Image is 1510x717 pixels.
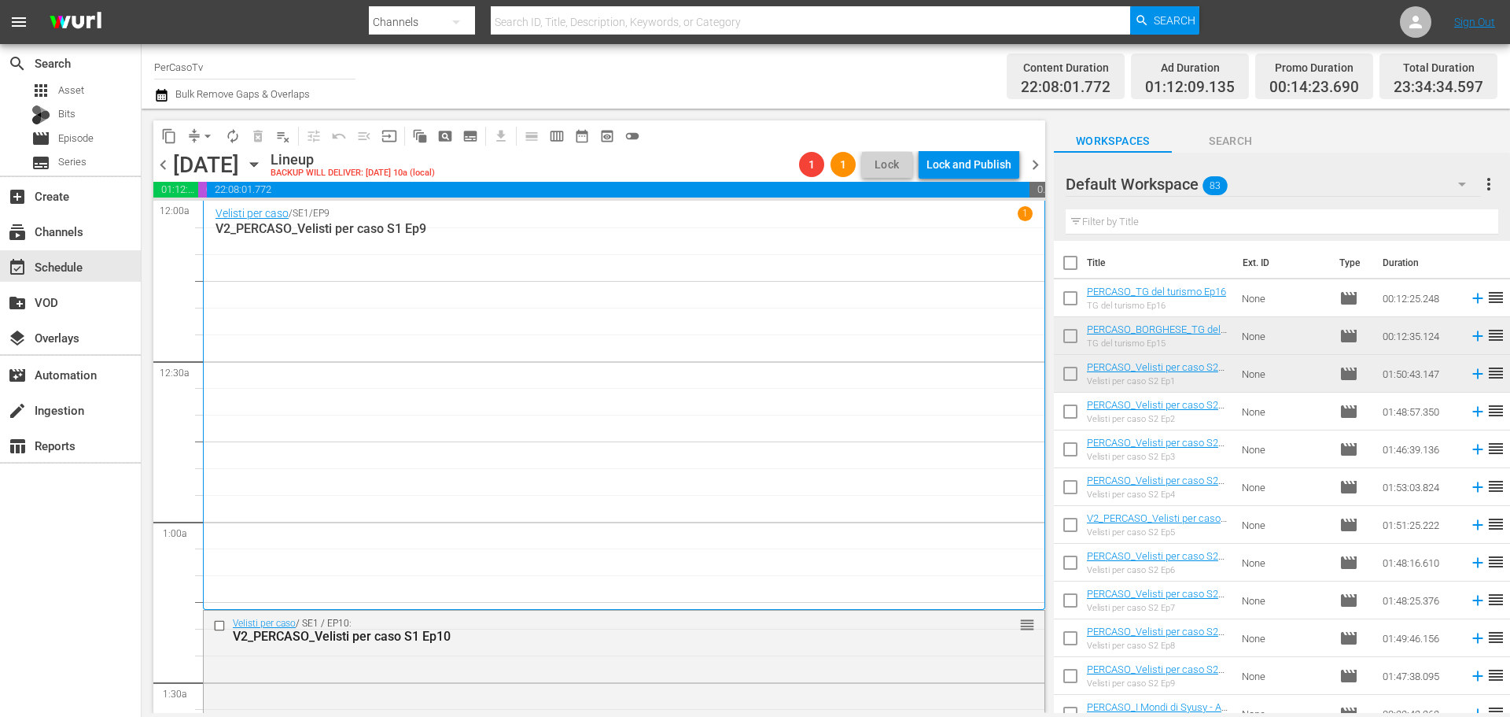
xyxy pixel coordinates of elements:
[1236,657,1333,695] td: None
[381,128,397,144] span: input
[1486,288,1505,307] span: reorder
[173,152,239,178] div: [DATE]
[1376,393,1463,431] td: 01:48:57.350
[830,158,856,171] span: 1
[412,128,428,144] span: auto_awesome_motion_outlined
[462,128,478,144] span: subtitles_outlined
[1022,208,1028,219] p: 1
[8,223,27,242] span: Channels
[1021,79,1110,97] span: 22:08:01.772
[1087,565,1229,575] div: Velisti per caso S2 Ep6
[8,258,27,277] span: Schedule
[31,105,50,124] div: Bits
[1339,364,1358,383] span: Episode
[173,88,310,100] span: Bulk Remove Gaps & Overlaps
[574,128,590,144] span: date_range_outlined
[31,153,50,172] span: Series
[1154,6,1195,35] span: Search
[1469,554,1486,571] svg: Add to Schedule
[326,124,352,149] span: Revert to Primary Episode
[58,131,94,146] span: Episode
[1486,326,1505,345] span: reorder
[8,187,27,206] span: Create
[8,329,27,348] span: Overlays
[1376,355,1463,393] td: 01:50:43.147
[1376,544,1463,582] td: 01:48:16.610
[1087,626,1225,649] a: PERCASO_Velisti per caso S2 Ep8
[620,124,645,149] span: 24 hours Lineup View is OFF
[1469,403,1486,420] svg: Add to Schedule
[1236,619,1333,657] td: None
[1087,603,1229,613] div: Velisti per caso S2 Ep7
[1087,286,1226,298] a: PERCASO_TG del turismo Ep16
[352,124,377,149] span: Fill episodes with ad slates
[58,106,75,122] span: Bits
[1394,57,1483,79] div: Total Duration
[1486,401,1505,420] span: reorder
[1339,402,1358,421] span: Episode
[1339,516,1358,534] span: Episode
[233,618,957,644] div: / SE1 / EP10:
[514,120,544,151] span: Day Calendar View
[1454,16,1495,28] a: Sign Out
[8,366,27,385] span: Automation
[1339,667,1358,686] span: Episode
[1066,162,1481,206] div: Default Workspace
[289,208,293,219] p: /
[1087,414,1229,424] div: Velisti per caso S2 Ep2
[1087,490,1229,500] div: Velisti per caso S2 Ep4
[919,150,1019,179] button: Lock and Publish
[1373,241,1468,285] th: Duration
[1202,169,1228,202] span: 83
[1339,327,1358,346] span: Episode
[544,124,569,149] span: Week Calendar View
[1236,506,1333,544] td: None
[1339,629,1358,648] span: Episode
[862,152,912,178] button: Lock
[1026,155,1045,175] span: chevron_right
[207,182,1029,198] span: 22:08:01.772
[433,124,458,149] span: Create Search Block
[1236,279,1333,317] td: None
[1486,590,1505,609] span: reorder
[595,124,620,149] span: View Backup
[549,128,565,144] span: calendar_view_week_outlined
[245,124,271,149] span: Select an event to delete
[182,124,220,149] span: Remove Gaps & Overlaps
[1376,468,1463,506] td: 01:53:03.824
[1021,57,1110,79] div: Content Duration
[58,83,84,98] span: Asset
[1486,364,1505,383] span: reorder
[1145,57,1235,79] div: Ad Duration
[31,81,50,100] span: Asset
[1236,582,1333,619] td: None
[1236,317,1333,355] td: None
[1087,399,1225,423] a: PERCASO_Velisti per caso S2 Ep2
[1469,441,1486,458] svg: Add to Schedule
[1486,515,1505,534] span: reorder
[1233,241,1329,285] th: Ext. ID
[1087,241,1234,285] th: Title
[1029,182,1045,198] span: 00:25:25.403
[293,208,313,219] p: SE1 /
[1469,327,1486,345] svg: Add to Schedule
[1087,678,1229,689] div: Velisti per caso S2 Ep9
[1469,365,1486,383] svg: Add to Schedule
[38,4,113,41] img: ans4CAIJ8jUAAAAAAAAAAAAAAAAAAAAAAAAgQb4GAAAAAAAAAAAAAAAAAAAAAAAAJMjXAAAAAAAAAAAAAAAAAAAAAAAAgAT5G...
[1087,641,1229,651] div: Velisti per caso S2 Ep8
[1339,440,1358,459] span: Episode
[1486,553,1505,571] span: reorder
[1376,582,1463,619] td: 01:48:25.376
[296,120,326,151] span: Customize Events
[275,128,291,144] span: playlist_remove_outlined
[1469,290,1486,307] svg: Add to Schedule
[926,150,1011,179] div: Lock and Publish
[215,207,289,220] a: Velisti per caso
[8,401,27,420] span: Ingestion
[1486,439,1505,458] span: reorder
[1269,57,1359,79] div: Promo Duration
[1486,666,1505,685] span: reorder
[1172,131,1290,151] span: Search
[624,128,640,144] span: toggle_off
[1087,376,1229,386] div: Velisti per caso S2 Ep1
